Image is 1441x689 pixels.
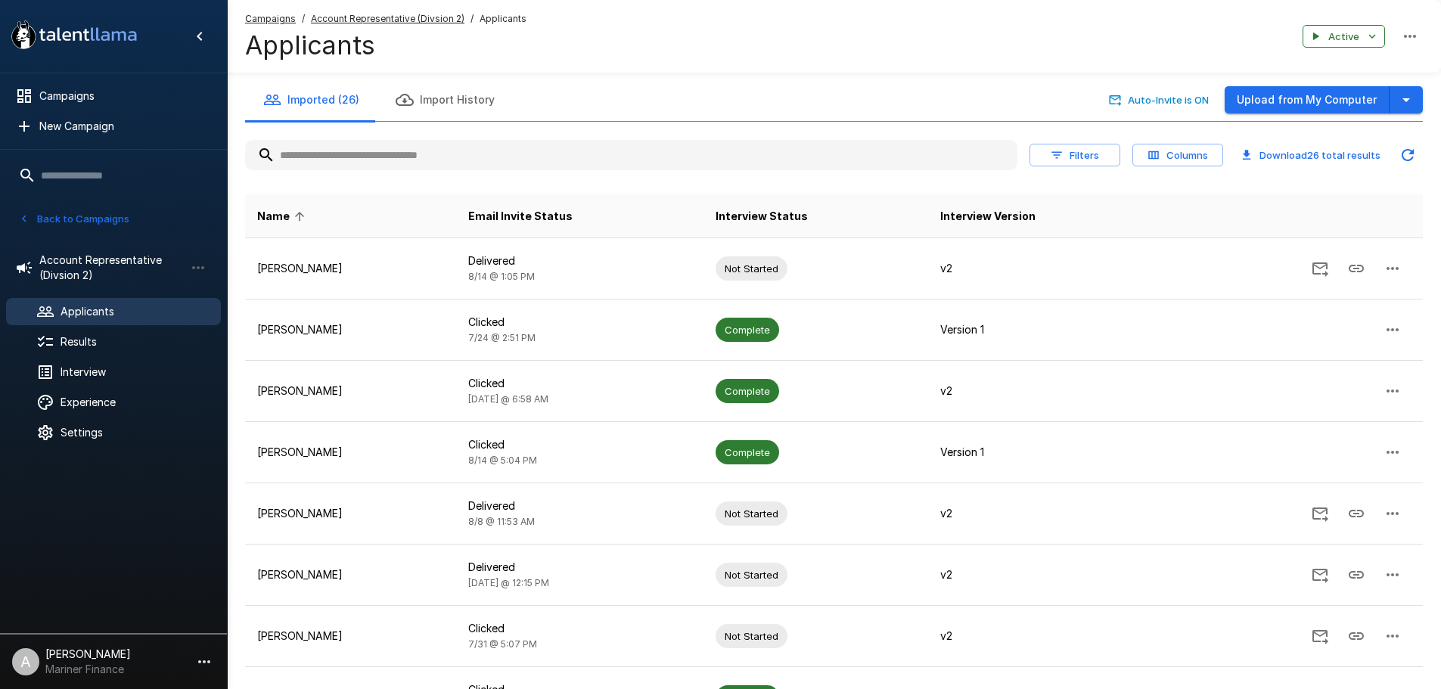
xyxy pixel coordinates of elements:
[716,445,779,460] span: Complete
[940,383,1146,399] p: v2
[468,560,691,575] p: Delivered
[468,516,535,527] span: 8/8 @ 11:53 AM
[468,253,691,268] p: Delivered
[1302,506,1338,519] span: Send Invitation
[468,621,691,636] p: Clicked
[468,376,691,391] p: Clicked
[257,261,444,276] p: [PERSON_NAME]
[468,498,691,514] p: Delivered
[940,261,1146,276] p: v2
[257,506,444,521] p: [PERSON_NAME]
[940,445,1146,460] p: Version 1
[468,437,691,452] p: Clicked
[1302,628,1338,641] span: Send Invitation
[257,628,444,644] p: [PERSON_NAME]
[468,393,548,405] span: [DATE] @ 6:58 AM
[245,79,377,121] button: Imported (26)
[1302,567,1338,580] span: Send Invitation
[1393,140,1423,170] button: Updated Today - 4:55 PM
[940,506,1146,521] p: v2
[257,322,444,337] p: [PERSON_NAME]
[1235,144,1387,167] button: Download26 total results
[1338,628,1374,641] span: Copy Interview Link
[245,29,526,61] h4: Applicants
[1106,88,1213,112] button: Auto-Invite is ON
[940,207,1036,225] span: Interview Version
[940,628,1146,644] p: v2
[468,315,691,330] p: Clicked
[1030,144,1120,167] button: Filters
[716,207,808,225] span: Interview Status
[245,13,296,24] u: Campaigns
[468,638,537,650] span: 7/31 @ 5:07 PM
[1302,261,1338,274] span: Send Invitation
[468,207,573,225] span: Email Invite Status
[257,445,444,460] p: [PERSON_NAME]
[468,577,549,588] span: [DATE] @ 12:15 PM
[940,322,1146,337] p: Version 1
[716,384,779,399] span: Complete
[468,271,535,282] span: 8/14 @ 1:05 PM
[1132,144,1223,167] button: Columns
[257,383,444,399] p: [PERSON_NAME]
[257,567,444,582] p: [PERSON_NAME]
[468,455,537,466] span: 8/14 @ 5:04 PM
[311,13,464,24] u: Account Representative (Divsion 2)
[1338,506,1374,519] span: Copy Interview Link
[470,11,474,26] span: /
[377,79,513,121] button: Import History
[940,567,1146,582] p: v2
[716,568,787,582] span: Not Started
[716,323,779,337] span: Complete
[716,629,787,644] span: Not Started
[257,207,309,225] span: Name
[1338,261,1374,274] span: Copy Interview Link
[480,11,526,26] span: Applicants
[716,262,787,276] span: Not Started
[716,507,787,521] span: Not Started
[1303,25,1385,48] button: Active
[468,332,536,343] span: 7/24 @ 2:51 PM
[1338,567,1374,580] span: Copy Interview Link
[302,11,305,26] span: /
[1225,86,1390,114] button: Upload from My Computer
